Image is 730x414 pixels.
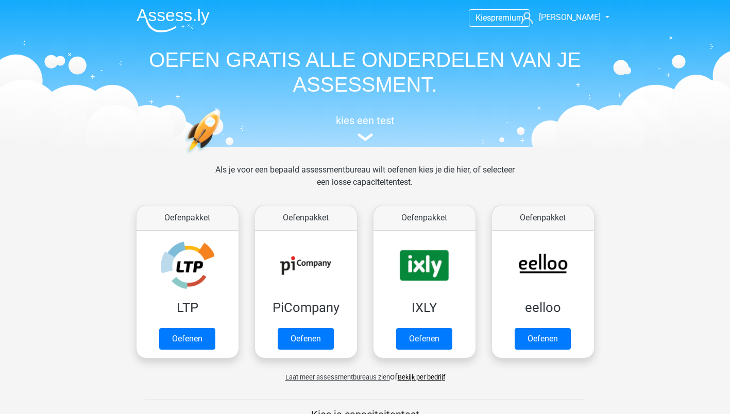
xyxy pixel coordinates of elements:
[128,114,602,127] h5: kies een test
[515,328,571,350] a: Oefenen
[517,11,602,24] a: [PERSON_NAME]
[185,109,261,202] img: oefenen
[476,13,491,23] span: Kies
[128,47,602,97] h1: OEFEN GRATIS ALLE ONDERDELEN VAN JE ASSESSMENT.
[159,328,215,350] a: Oefenen
[358,133,373,141] img: assessment
[137,8,210,32] img: Assessly
[128,363,602,383] div: of
[396,328,452,350] a: Oefenen
[128,114,602,142] a: kies een test
[398,373,445,381] a: Bekijk per bedrijf
[278,328,334,350] a: Oefenen
[207,164,523,201] div: Als je voor een bepaald assessmentbureau wilt oefenen kies je die hier, of selecteer een losse ca...
[469,11,530,25] a: Kiespremium
[539,12,601,22] span: [PERSON_NAME]
[285,373,390,381] span: Laat meer assessmentbureaus zien
[491,13,523,23] span: premium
